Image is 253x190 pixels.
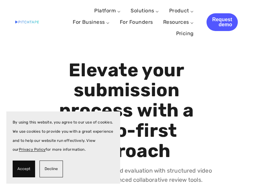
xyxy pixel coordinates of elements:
[131,8,159,14] a: Solutions ⌵
[163,19,194,25] a: Resources ⌵
[13,161,35,177] button: Accept
[120,16,153,28] a: For Founders
[176,28,194,39] a: Pricing
[6,111,120,184] section: Cookie banner
[94,8,120,14] a: Platform ⌵
[15,21,39,23] img: Pitchtape | Video Submission Management Software
[45,164,58,174] span: Decline
[13,118,114,154] p: By using this website, you agree to our use of cookies. We use cookies to provide you with a grea...
[17,164,30,174] span: Accept
[207,13,238,31] a: Request demo
[169,8,194,14] a: Product ⌵
[73,19,110,25] a: For Business ⌵
[19,147,46,152] a: Privacy Policy
[40,161,63,177] button: Decline
[34,60,218,161] h1: Elevate your submission process with a video-first approach
[34,166,218,185] p: Simplify application intake and evaluation with structured video submissions and AI-enhanced coll...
